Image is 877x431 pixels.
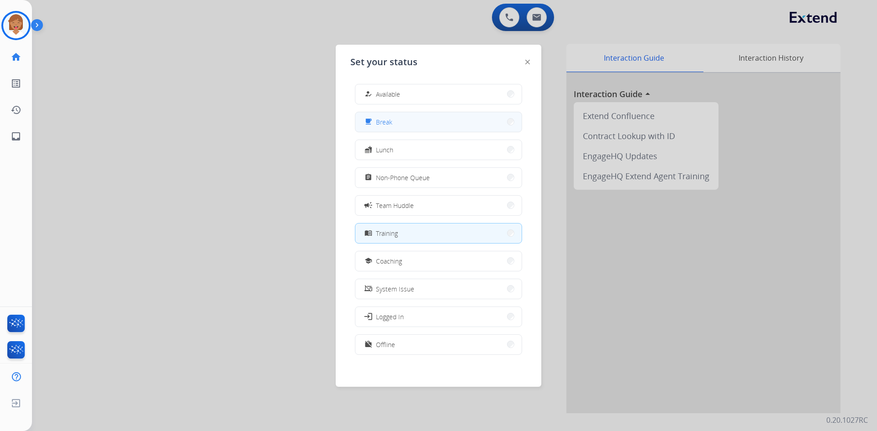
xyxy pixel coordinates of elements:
span: Logged In [376,312,404,322]
img: avatar [3,13,29,38]
button: Lunch [355,140,522,160]
button: Coaching [355,251,522,271]
mat-icon: history [11,104,21,115]
button: Logged In [355,307,522,327]
mat-icon: how_to_reg [365,90,372,98]
span: Break [376,117,392,127]
mat-icon: fastfood [365,146,372,154]
span: Team Huddle [376,201,414,210]
mat-icon: assignment [365,174,372,182]
mat-icon: phonelink_off [365,285,372,293]
mat-icon: menu_book [365,229,372,237]
mat-icon: campaign [364,201,373,210]
button: Break [355,112,522,132]
span: Offline [376,340,395,349]
mat-icon: list_alt [11,78,21,89]
mat-icon: home [11,52,21,62]
span: Available [376,89,400,99]
button: Team Huddle [355,196,522,215]
img: close-button [525,60,530,64]
button: Training [355,223,522,243]
mat-icon: school [365,257,372,265]
mat-icon: inbox [11,131,21,142]
mat-icon: login [364,312,373,321]
span: Lunch [376,145,393,155]
span: Coaching [376,256,402,266]
mat-icon: free_breakfast [365,118,372,126]
button: Offline [355,335,522,354]
button: Non-Phone Queue [355,168,522,187]
button: Available [355,84,522,104]
p: 0.20.1027RC [826,415,868,426]
span: System Issue [376,284,414,294]
span: Set your status [350,56,417,68]
span: Training [376,228,398,238]
span: Non-Phone Queue [376,173,430,182]
button: System Issue [355,279,522,299]
mat-icon: work_off [365,341,372,348]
